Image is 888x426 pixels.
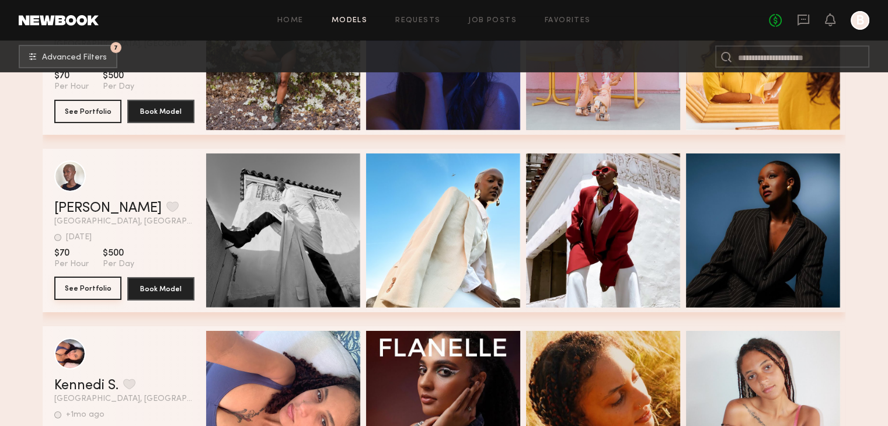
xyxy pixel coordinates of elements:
[103,70,134,82] span: $500
[66,233,92,242] div: [DATE]
[54,70,89,82] span: $70
[54,218,194,226] span: [GEOGRAPHIC_DATA], [GEOGRAPHIC_DATA]
[395,17,440,25] a: Requests
[851,11,869,30] a: B
[19,45,117,68] button: 7Advanced Filters
[54,201,162,215] a: [PERSON_NAME]
[54,259,89,270] span: Per Hour
[54,100,121,123] button: See Portfolio
[54,277,121,301] a: See Portfolio
[332,17,367,25] a: Models
[277,17,304,25] a: Home
[127,100,194,123] button: Book Model
[42,54,107,62] span: Advanced Filters
[127,277,194,301] button: Book Model
[54,247,89,259] span: $70
[103,259,134,270] span: Per Day
[468,17,517,25] a: Job Posts
[54,379,119,393] a: Kennedi S.
[114,45,118,50] span: 7
[54,395,194,403] span: [GEOGRAPHIC_DATA], [GEOGRAPHIC_DATA]
[54,82,89,92] span: Per Hour
[54,277,121,300] button: See Portfolio
[103,82,134,92] span: Per Day
[66,411,105,419] div: +1mo ago
[103,247,134,259] span: $500
[545,17,591,25] a: Favorites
